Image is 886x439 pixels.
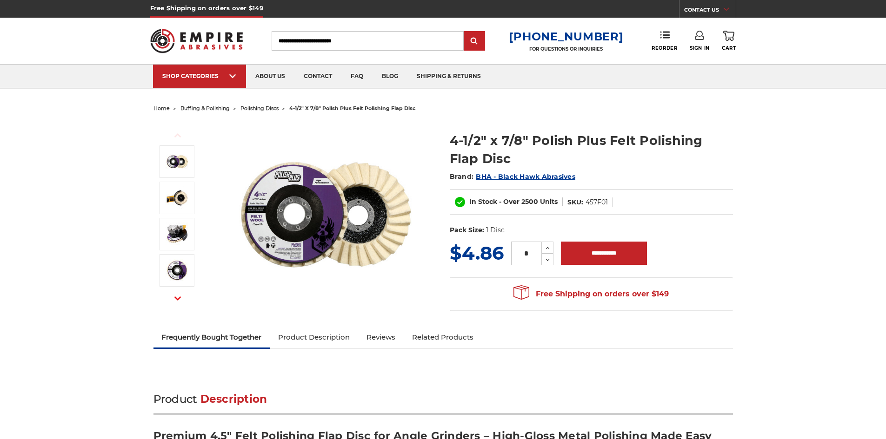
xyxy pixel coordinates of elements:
[450,172,474,181] span: Brand:
[469,197,497,206] span: In Stock
[652,31,677,51] a: Reorder
[150,23,243,59] img: Empire Abrasives
[153,393,197,406] span: Product
[341,65,373,88] a: faq
[180,105,230,111] a: buffing & polishing
[450,242,504,264] span: $4.86
[509,30,623,43] a: [PHONE_NUMBER]
[294,65,341,88] a: contact
[162,72,237,79] div: SHOP CATEGORIES
[233,122,419,308] img: buffing and polishing felt flap disc
[499,197,520,206] span: - Over
[373,65,407,88] a: blog
[476,172,575,181] a: BHA - Black Hawk Abrasives
[513,285,669,303] span: Free Shipping on orders over $149
[167,125,189,145] button: Previous
[722,31,736,51] a: Cart
[200,393,267,406] span: Description
[521,197,538,206] span: 2500
[404,327,482,347] a: Related Products
[450,225,484,235] dt: Pack Size:
[167,288,189,308] button: Next
[407,65,490,88] a: shipping & returns
[684,5,736,18] a: CONTACT US
[509,46,623,52] p: FOR QUESTIONS OR INQUIRIES
[722,45,736,51] span: Cart
[289,105,416,111] span: 4-1/2" x 7/8" polish plus felt polishing flap disc
[690,45,710,51] span: Sign In
[586,197,608,207] dd: 457F01
[270,327,358,347] a: Product Description
[652,45,677,51] span: Reorder
[166,186,189,210] img: felt flap disc for angle grinder
[153,327,270,347] a: Frequently Bought Together
[358,327,404,347] a: Reviews
[166,259,189,282] img: BHA 4.5 inch polish plus flap disc
[486,225,505,235] dd: 1 Disc
[153,105,170,111] a: home
[450,131,733,168] h1: 4-1/2" x 7/8" Polish Plus Felt Polishing Flap Disc
[240,105,279,111] a: polishing discs
[166,223,189,246] img: angle grinder buffing flap disc
[246,65,294,88] a: about us
[465,32,484,51] input: Submit
[540,197,558,206] span: Units
[166,150,189,173] img: buffing and polishing felt flap disc
[567,197,583,207] dt: SKU:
